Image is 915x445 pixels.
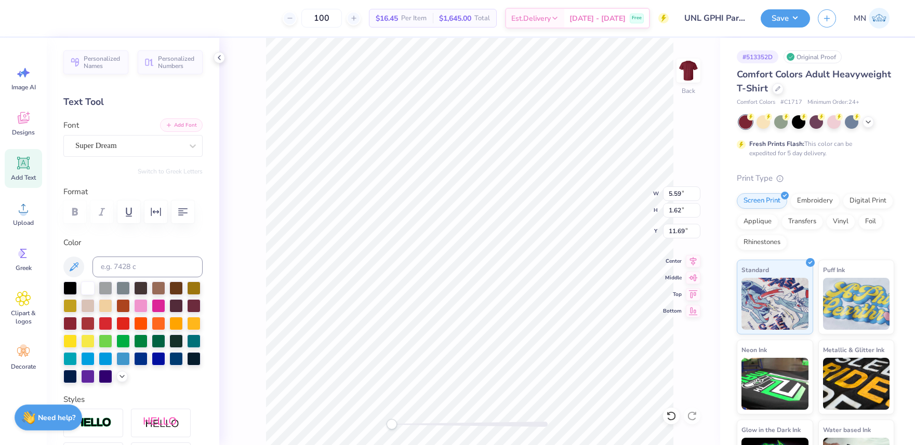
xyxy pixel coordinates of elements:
span: Top [663,290,682,299]
div: Digital Print [843,193,893,209]
span: Designs [12,128,35,137]
div: Screen Print [737,193,787,209]
span: Free [632,15,642,22]
span: $1,645.00 [439,13,471,24]
span: Est. Delivery [511,13,551,24]
div: Applique [737,214,778,230]
span: # C1717 [780,98,802,107]
strong: Fresh Prints Flash: [749,140,804,148]
button: Personalized Names [63,50,128,74]
span: Glow in the Dark Ink [741,424,801,435]
img: Stroke [75,417,112,429]
div: # 513352D [737,50,778,63]
div: Print Type [737,172,894,184]
img: Back [678,60,699,81]
input: – – [301,9,342,28]
span: Metallic & Glitter Ink [823,344,884,355]
span: Clipart & logos [6,309,41,326]
span: Neon Ink [741,344,767,355]
img: Puff Ink [823,278,890,330]
span: Center [663,257,682,265]
button: Add Font [160,118,203,132]
span: Decorate [11,362,36,371]
span: $16.45 [376,13,398,24]
div: Vinyl [826,214,855,230]
div: This color can be expedited for 5 day delivery. [749,139,877,158]
span: Total [474,13,490,24]
span: Personalized Numbers [158,55,196,70]
span: Greek [16,264,32,272]
a: MN [849,8,894,29]
div: Embroidery [790,193,840,209]
span: Per Item [401,13,427,24]
button: Personalized Numbers [138,50,203,74]
span: Comfort Colors Adult Heavyweight T-Shirt [737,68,891,95]
span: Standard [741,264,769,275]
div: Foil [858,214,883,230]
input: e.g. 7428 c [92,257,203,277]
button: Switch to Greek Letters [138,167,203,176]
span: Upload [13,219,34,227]
label: Styles [63,394,85,406]
img: Shadow [143,416,179,429]
label: Color [63,237,203,249]
span: Personalized Names [84,55,122,70]
span: Water based Ink [823,424,871,435]
img: Mark Navarro [869,8,890,29]
img: Neon Ink [741,358,808,410]
label: Format [63,186,203,198]
div: Original Proof [784,50,842,63]
strong: Need help? [38,413,75,423]
img: Metallic & Glitter Ink [823,358,890,410]
span: Puff Ink [823,264,845,275]
div: Text Tool [63,95,203,109]
span: Add Text [11,173,36,182]
span: MN [854,12,866,24]
img: Standard [741,278,808,330]
span: Bottom [663,307,682,315]
span: Comfort Colors [737,98,775,107]
span: Minimum Order: 24 + [807,98,859,107]
div: Transfers [781,214,823,230]
div: Accessibility label [387,419,397,429]
label: Font [63,119,79,131]
span: Middle [663,274,682,282]
span: Image AI [11,83,36,91]
span: [DATE] - [DATE] [569,13,626,24]
input: Untitled Design [677,8,753,29]
div: Back [682,86,695,96]
button: Save [761,9,810,28]
div: Rhinestones [737,235,787,250]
